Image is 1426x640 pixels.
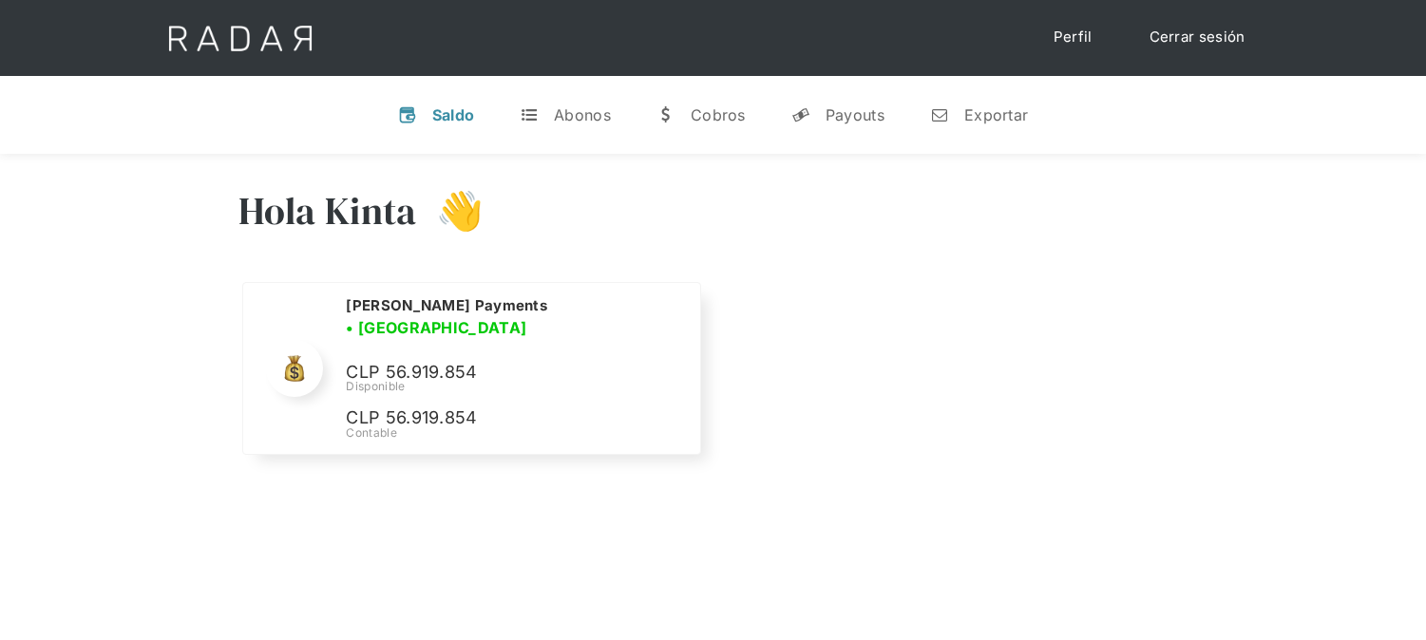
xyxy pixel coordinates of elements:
[346,378,676,395] div: Disponible
[346,424,676,442] div: Contable
[398,105,417,124] div: v
[1131,19,1264,56] a: Cerrar sesión
[554,105,611,124] div: Abonos
[791,105,810,124] div: y
[417,187,484,235] h3: 👋
[238,187,417,235] h3: Hola Kinta
[691,105,746,124] div: Cobros
[656,105,675,124] div: w
[930,105,949,124] div: n
[346,405,631,432] p: CLP 56.919.854
[346,296,547,315] h2: [PERSON_NAME] Payments
[346,359,631,386] p: CLP 56.919.854
[826,105,884,124] div: Payouts
[346,316,526,339] h3: • [GEOGRAPHIC_DATA]
[1035,19,1112,56] a: Perfil
[964,105,1028,124] div: Exportar
[432,105,475,124] div: Saldo
[520,105,539,124] div: t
